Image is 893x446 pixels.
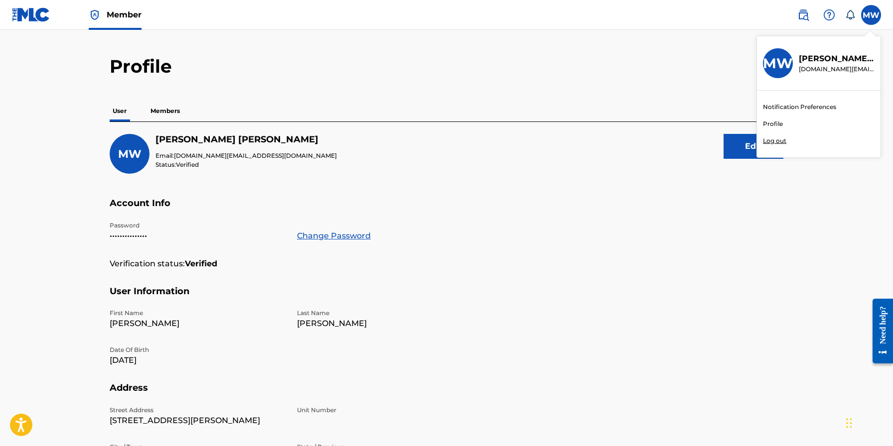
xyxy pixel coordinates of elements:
[843,398,893,446] iframe: Chat Widget
[763,136,786,145] p: Log out
[110,354,285,366] p: [DATE]
[118,147,142,161] span: MW
[110,382,783,406] h5: Address
[110,286,783,309] h5: User Information
[797,9,809,21] img: search
[107,9,142,20] span: Member
[297,230,371,242] a: Change Password
[110,406,285,415] p: Street Address
[89,9,101,21] img: Top Rightsholder
[724,134,783,159] button: Edit
[865,288,893,373] iframe: Resource Center
[763,103,836,111] a: Notification Preferences
[110,318,285,330] p: [PERSON_NAME]
[819,5,839,25] div: Help
[763,55,793,72] h3: MW
[174,152,337,159] span: [DOMAIN_NAME][EMAIL_ADDRESS][DOMAIN_NAME]
[846,408,852,438] div: Drag
[861,5,881,25] div: User Menu
[185,258,217,270] strong: Verified
[793,5,813,25] a: Public Search
[110,221,285,230] p: Password
[110,55,783,78] h2: Profile
[110,309,285,318] p: First Name
[148,101,183,121] p: Members
[845,10,855,20] div: Notifications
[110,198,783,221] h5: Account Info
[110,415,285,427] p: [STREET_ADDRESS][PERSON_NAME]
[155,151,337,160] p: Email:
[763,119,783,128] a: Profile
[110,230,285,242] p: •••••••••••••••
[176,161,199,168] span: Verified
[155,134,337,145] h5: Matthew Wade
[297,406,472,415] p: Unit Number
[110,345,285,354] p: Date Of Birth
[297,309,472,318] p: Last Name
[110,101,130,121] p: User
[799,53,875,65] p: Matthew Wade
[823,9,835,21] img: help
[799,65,875,74] p: mydogspot.studio@gmail.com
[110,258,185,270] p: Verification status:
[12,7,50,22] img: MLC Logo
[155,160,337,169] p: Status:
[297,318,472,330] p: [PERSON_NAME]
